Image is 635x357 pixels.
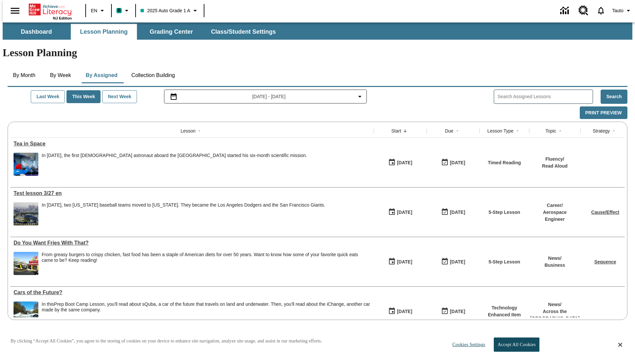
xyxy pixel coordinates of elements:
[14,202,38,225] img: Dodgers stadium.
[488,209,520,216] p: 5-Step Lesson
[610,127,618,135] button: Sort
[252,93,286,100] span: [DATE] - [DATE]
[102,90,137,103] button: Next Week
[195,127,203,135] button: Sort
[401,127,409,135] button: Sort
[14,301,38,325] img: High-tech automobile treading water.
[542,156,568,163] p: Fluency /
[11,338,322,344] p: By clicking “Accept All Cookies”, you agree to the storing of cookies on your device to enhance s...
[88,5,109,17] button: Language: EN, Select a language
[494,337,539,352] button: Accept All Cookies
[14,153,38,176] img: An astronaut, the first from the United Kingdom to travel to the International Space Station, wav...
[439,156,467,169] button: 10/12/25: Last day the lesson can be accessed
[66,90,101,103] button: This Week
[594,259,616,264] a: Sequence
[618,342,622,348] button: Close
[487,128,513,134] div: Lesson Type
[532,209,577,223] p: Aerospace Engineer
[386,156,414,169] button: 10/06/25: First time the lesson was available
[397,307,412,316] div: [DATE]
[386,206,414,218] button: 07/21/25: First time the lesson was available
[483,304,526,318] p: Technology Enhanced Item
[141,7,190,14] span: 2025 Auto Grade 1 A
[3,47,632,59] h1: Lesson Planning
[488,258,520,265] p: 5-Step Lesson
[114,5,133,17] button: Boost Class color is teal. Change class color
[545,128,556,134] div: Topic
[80,67,123,83] button: By Assigned
[80,28,128,36] span: Lesson Planning
[3,24,69,40] button: Dashboard
[386,256,414,268] button: 07/14/25: First time the lesson was available
[556,2,574,20] a: Data Center
[117,6,121,15] span: B
[167,93,364,100] button: Select the date range menu item
[450,258,465,266] div: [DATE]
[439,206,467,218] button: 07/31/26: Last day the lesson can be accessed
[181,128,195,134] div: Lesson
[397,208,412,217] div: [DATE]
[3,22,632,40] div: SubNavbar
[126,67,180,83] button: Collection Building
[397,258,412,266] div: [DATE]
[206,24,281,40] button: Class/Student Settings
[8,67,41,83] button: By Month
[42,202,325,208] div: In [DATE], two [US_STATE] baseball teams moved to [US_STATE]. They became the Los Angeles Dodgers...
[593,128,610,134] div: Strategy
[532,202,577,209] p: Career /
[31,90,65,103] button: Last Week
[42,252,370,275] div: From greasy burgers to crispy chicken, fast food has been a staple of American diets for over 50 ...
[5,1,25,20] button: Open side menu
[42,301,370,325] span: In this Prep Boot Camp Lesson, you'll read about sQuba, a car of the future that travels on land ...
[453,127,461,135] button: Sort
[544,262,565,269] p: Business
[610,5,635,17] button: Profile/Settings
[42,202,325,225] div: In 1958, two New York baseball teams moved to California. They became the Los Angeles Dodgers and...
[397,159,412,167] div: [DATE]
[450,159,465,167] div: [DATE]
[530,308,580,322] p: Across the [GEOGRAPHIC_DATA]
[574,2,592,20] a: Resource Center, Will open in new tab
[14,141,370,147] div: Tea in Space
[601,90,627,104] button: Search
[497,92,593,101] input: Search Assigned Lessons
[149,28,193,36] span: Grading Center
[14,190,370,196] a: Test lesson 3/27 en, Lessons
[138,5,202,17] button: Class: 2025 Auto Grade 1 A, Select your class
[542,163,568,170] p: Read Aloud
[450,208,465,217] div: [DATE]
[514,127,522,135] button: Sort
[29,3,72,16] a: Home
[71,24,137,40] button: Lesson Planning
[439,256,467,268] button: 07/20/26: Last day the lesson can be accessed
[21,28,52,36] span: Dashboard
[14,141,370,147] a: Tea in Space, Lessons
[14,290,370,296] div: Cars of the Future?
[138,24,204,40] button: Grading Center
[14,252,38,275] img: One of the first McDonald's stores, with the iconic red sign and golden arches.
[42,301,370,313] div: In this
[580,106,627,119] button: Print Preview
[42,252,370,263] div: From greasy burgers to crispy chicken, fast food has been a staple of American diets for over 50 ...
[29,2,72,20] div: Home
[592,2,610,19] a: Notifications
[439,305,467,318] button: 08/01/26: Last day the lesson can be accessed
[446,338,488,351] button: Cookies Settings
[42,153,307,158] div: In [DATE], the first [DEMOGRAPHIC_DATA] astronaut aboard the [GEOGRAPHIC_DATA] started his six-mo...
[91,7,97,14] span: EN
[356,93,364,100] svg: Collapse Date Range Filter
[591,210,619,215] a: Cause/Effect
[53,16,72,20] span: NJ Edition
[445,128,453,134] div: Due
[488,159,521,166] p: Timed Reading
[450,307,465,316] div: [DATE]
[14,240,370,246] div: Do You Want Fries With That?
[391,128,401,134] div: Start
[14,240,370,246] a: Do You Want Fries With That?, Lessons
[612,7,623,14] span: Tauto
[42,301,370,312] testabrev: Prep Boot Camp Lesson, you'll read about sQuba, a car of the future that travels on land and unde...
[544,255,565,262] p: News /
[530,301,580,308] p: News /
[42,153,307,176] div: In December 2015, the first British astronaut aboard the International Space Station started his ...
